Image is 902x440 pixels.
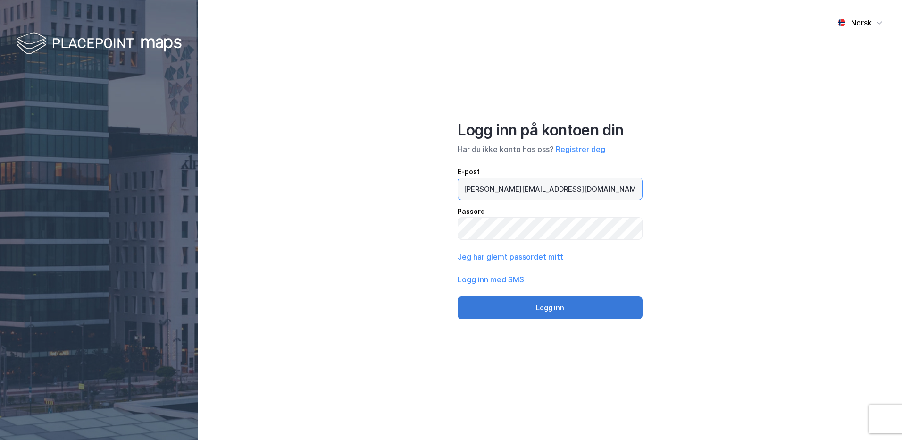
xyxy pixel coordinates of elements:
div: Norsk [851,17,872,28]
div: Passord [458,206,643,217]
iframe: Chat Widget [855,395,902,440]
div: E-post [458,166,643,178]
img: logo-white.f07954bde2210d2a523dddb988cd2aa7.svg [17,30,182,58]
button: Jeg har glemt passordet mitt [458,251,563,262]
button: Registrer deg [556,144,605,155]
button: Logg inn med SMS [458,274,524,285]
button: Logg inn [458,296,643,319]
div: Kontrollprogram for chat [855,395,902,440]
div: Har du ikke konto hos oss? [458,144,643,155]
div: Logg inn på kontoen din [458,121,643,140]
